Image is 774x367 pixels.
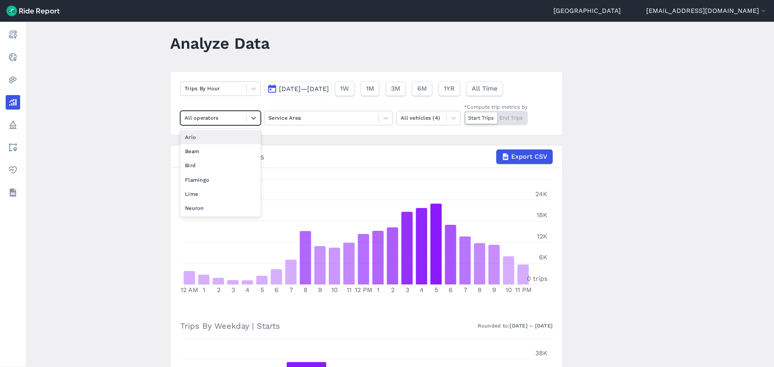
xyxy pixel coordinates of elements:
[506,286,512,294] tspan: 10
[377,286,379,294] tspan: 1
[444,84,455,93] span: 1YR
[347,286,352,294] tspan: 11
[246,286,250,294] tspan: 4
[6,6,60,16] img: Ride Report
[279,85,329,93] span: [DATE]—[DATE]
[386,81,406,96] button: 3M
[231,286,235,294] tspan: 3
[6,73,20,87] a: Heatmaps
[355,286,372,294] tspan: 12 PM
[203,286,205,294] tspan: 1
[6,163,20,177] a: Health
[449,286,453,294] tspan: 6
[6,118,20,132] a: Policy
[181,286,198,294] tspan: 12 AM
[435,286,438,294] tspan: 5
[180,173,261,187] div: Flamingo
[496,149,553,164] button: Export CSV
[304,286,308,294] tspan: 8
[6,185,20,200] a: Datasets
[335,81,354,96] button: 1W
[180,144,261,158] div: Beam
[318,286,322,294] tspan: 9
[260,286,264,294] tspan: 5
[361,81,379,96] button: 1M
[537,211,547,219] tspan: 18K
[180,149,553,164] div: Trips By Hour | Starts
[439,81,460,96] button: 1YR
[553,6,621,16] a: [GEOGRAPHIC_DATA]
[535,190,547,198] tspan: 24K
[180,187,261,201] div: Lime
[478,322,553,330] div: Rounded to:
[406,286,409,294] tspan: 3
[340,84,349,93] span: 1W
[466,81,503,96] button: All Time
[510,323,553,329] strong: [DATE] – [DATE]
[478,286,482,294] tspan: 8
[6,140,20,155] a: Areas
[646,6,768,16] button: [EMAIL_ADDRESS][DOMAIN_NAME]
[170,32,270,54] h1: Analyze Data
[472,84,497,93] span: All Time
[180,130,261,144] div: Ario
[535,349,547,357] tspan: 38K
[217,286,221,294] tspan: 2
[391,286,395,294] tspan: 2
[366,84,374,93] span: 1M
[492,286,496,294] tspan: 9
[464,286,467,294] tspan: 7
[412,81,432,96] button: 6M
[539,253,547,261] tspan: 6K
[420,286,424,294] tspan: 4
[464,103,528,111] div: *Compute trip metrics by
[417,84,427,93] span: 6M
[511,152,547,162] span: Export CSV
[6,50,20,64] a: Realtime
[527,275,547,282] tspan: 0 trips
[180,158,261,172] div: Bird
[331,286,338,294] tspan: 10
[275,286,279,294] tspan: 6
[289,286,293,294] tspan: 7
[264,81,332,96] button: [DATE]—[DATE]
[391,84,400,93] span: 3M
[180,201,261,215] div: Neuron
[515,286,532,294] tspan: 11 PM
[180,315,553,337] h3: Trips By Weekday | Starts
[6,95,20,110] a: Analyze
[537,232,547,240] tspan: 12K
[6,27,20,42] a: Report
